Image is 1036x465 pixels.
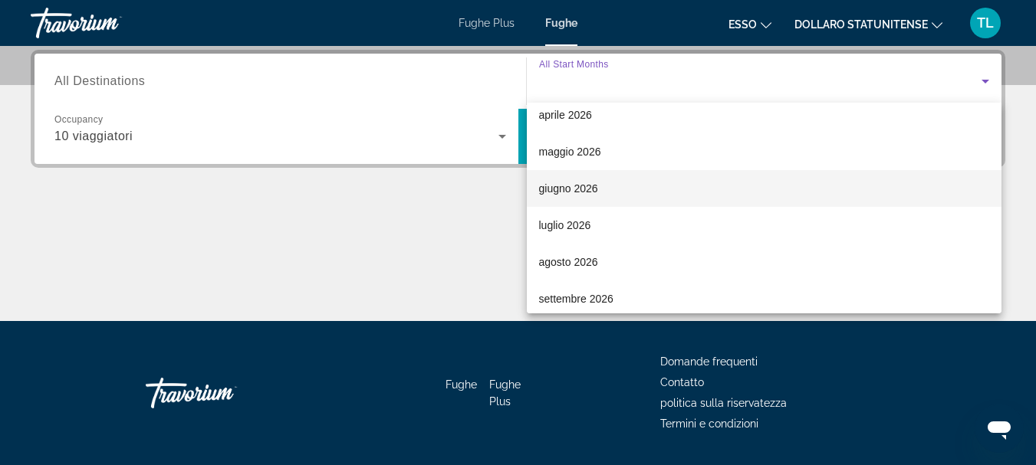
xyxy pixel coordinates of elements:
font: maggio 2026 [539,146,601,158]
iframe: Pulsante per aprire la finestra di messaggistica [975,404,1024,453]
font: giugno 2026 [539,182,598,195]
font: luglio 2026 [539,219,591,231]
font: agosto 2026 [539,256,598,268]
font: settembre 2026 [539,293,613,305]
font: aprile 2026 [539,109,592,121]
